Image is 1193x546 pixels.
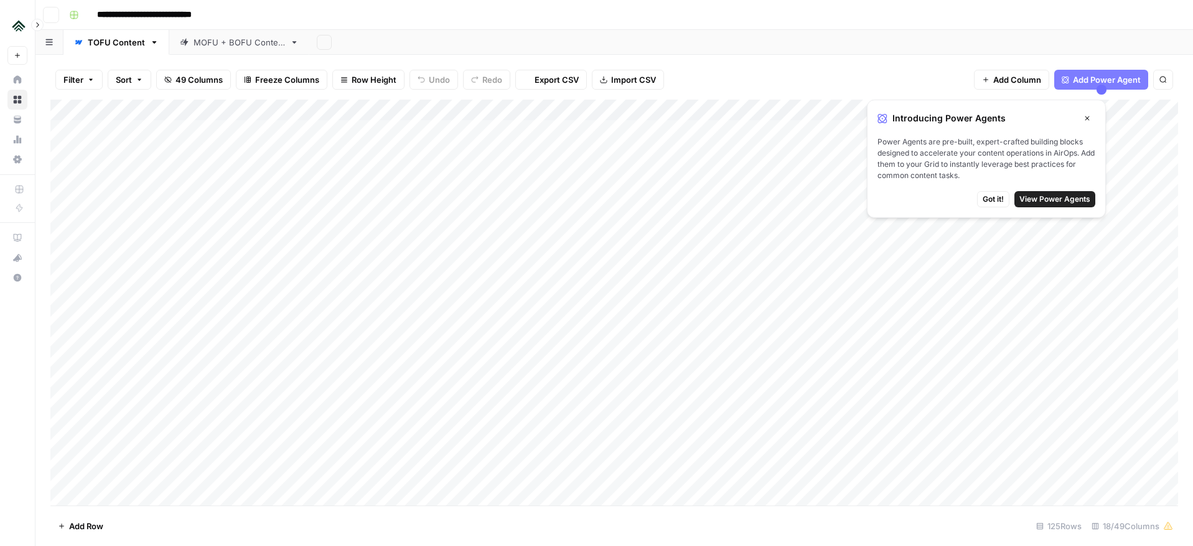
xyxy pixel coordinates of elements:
[535,73,579,86] span: Export CSV
[332,70,405,90] button: Row Height
[983,194,1004,205] span: Got it!
[1087,516,1178,536] div: 18/49 Columns
[88,36,145,49] div: TOFU Content
[63,30,169,55] a: TOFU Content
[974,70,1049,90] button: Add Column
[482,73,502,86] span: Redo
[7,10,27,41] button: Workspace: Uplisting
[7,70,27,90] a: Home
[352,73,396,86] span: Row Height
[255,73,319,86] span: Freeze Columns
[409,70,458,90] button: Undo
[993,73,1041,86] span: Add Column
[236,70,327,90] button: Freeze Columns
[592,70,664,90] button: Import CSV
[50,516,111,536] button: Add Row
[55,70,103,90] button: Filter
[1031,516,1087,536] div: 125 Rows
[877,136,1095,181] span: Power Agents are pre-built, expert-crafted building blocks designed to accelerate your content op...
[63,73,83,86] span: Filter
[8,248,27,267] div: What's new?
[1014,191,1095,207] button: View Power Agents
[7,248,27,268] button: What's new?
[1019,194,1090,205] span: View Power Agents
[611,73,656,86] span: Import CSV
[194,36,285,49] div: MOFU + BOFU Content
[7,14,30,37] img: Uplisting Logo
[429,73,450,86] span: Undo
[7,268,27,288] button: Help + Support
[1054,70,1148,90] button: Add Power Agent
[7,110,27,129] a: Your Data
[7,129,27,149] a: Usage
[108,70,151,90] button: Sort
[515,70,587,90] button: Export CSV
[169,30,309,55] a: MOFU + BOFU Content
[69,520,103,532] span: Add Row
[7,228,27,248] a: AirOps Academy
[175,73,223,86] span: 49 Columns
[877,110,1095,126] div: Introducing Power Agents
[1073,73,1141,86] span: Add Power Agent
[116,73,132,86] span: Sort
[7,149,27,169] a: Settings
[156,70,231,90] button: 49 Columns
[977,191,1009,207] button: Got it!
[463,70,510,90] button: Redo
[7,90,27,110] a: Browse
